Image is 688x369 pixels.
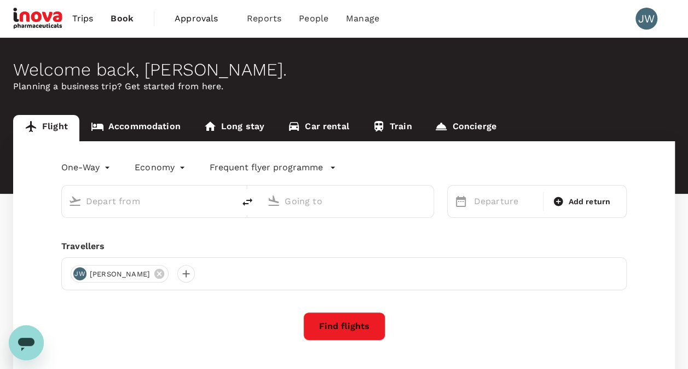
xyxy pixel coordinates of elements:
button: Open [426,200,428,202]
div: JW [635,8,657,30]
div: One-Way [61,159,113,176]
div: JW [73,267,86,280]
button: Open [227,200,229,202]
span: Book [111,12,134,25]
iframe: Button to launch messaging window [9,325,44,360]
a: Car rental [276,115,361,141]
a: Train [361,115,424,141]
img: iNova Pharmaceuticals [13,7,63,31]
a: Accommodation [79,115,192,141]
a: Concierge [423,115,507,141]
span: Manage [346,12,379,25]
button: Find flights [303,312,385,341]
span: Approvals [175,12,229,25]
div: Travellers [61,240,627,253]
p: Planning a business trip? Get started from here. [13,80,675,93]
a: Flight [13,115,79,141]
span: People [299,12,328,25]
div: Welcome back , [PERSON_NAME] . [13,60,675,80]
span: Reports [247,12,281,25]
input: Depart from [86,193,211,210]
div: Economy [135,159,188,176]
button: Frequent flyer programme [210,161,336,174]
p: Departure [474,195,537,208]
button: delete [234,189,261,215]
p: Frequent flyer programme [210,161,323,174]
span: Add return [568,196,610,207]
span: Trips [72,12,94,25]
input: Going to [285,193,410,210]
span: [PERSON_NAME] [83,269,157,280]
a: Long stay [192,115,276,141]
div: JW[PERSON_NAME] [71,265,169,282]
